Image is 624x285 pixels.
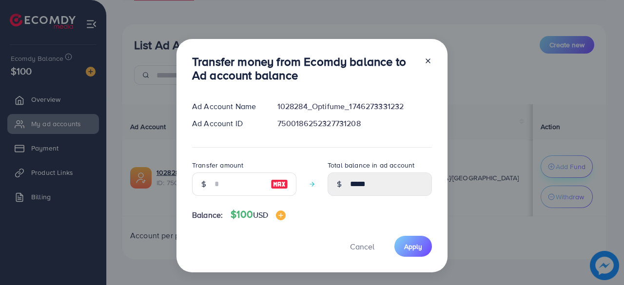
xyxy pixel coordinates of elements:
span: Cancel [350,241,374,252]
div: Ad Account Name [184,101,270,112]
button: Cancel [338,236,387,257]
div: 7500186252327731208 [270,118,440,129]
img: image [271,178,288,190]
span: Apply [404,242,422,251]
div: Ad Account ID [184,118,270,129]
label: Total balance in ad account [328,160,414,170]
h4: $100 [231,209,286,221]
span: USD [253,209,268,220]
img: image [276,210,286,220]
button: Apply [394,236,432,257]
label: Transfer amount [192,160,243,170]
span: Balance: [192,209,223,221]
div: 1028284_Optifume_1746273331232 [270,101,440,112]
h3: Transfer money from Ecomdy balance to Ad account balance [192,55,416,83]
